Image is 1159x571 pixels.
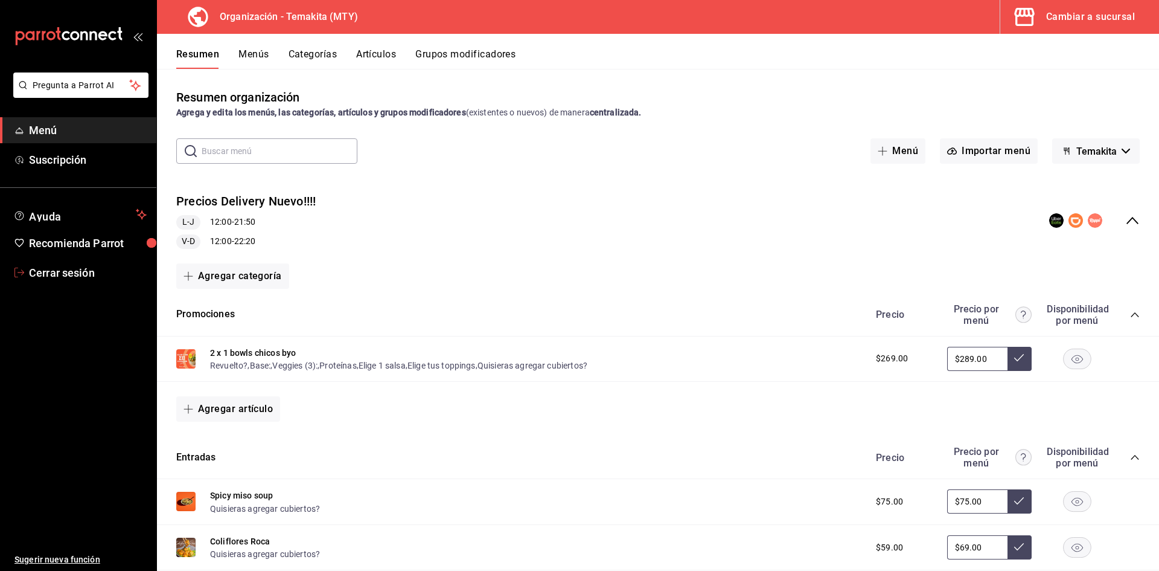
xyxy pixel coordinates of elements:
[1047,446,1107,469] div: Disponibilidad por menú
[177,235,200,248] span: V-D
[133,31,142,41] button: open_drawer_menu
[1130,453,1140,462] button: collapse-category-row
[1046,8,1135,25] div: Cambiar a sucursal
[947,303,1032,326] div: Precio por menú
[238,48,269,69] button: Menús
[1130,310,1140,320] button: collapse-category-row
[590,108,642,117] strong: centralizada.
[210,347,296,359] button: 2 x 1 bowls chicos byo
[176,88,300,106] div: Resumen organización
[176,108,466,117] strong: Agrega y edita los menús, las categorías, artículos y grupos modificadores
[176,234,316,249] div: 12:00 - 22:20
[176,215,316,230] div: 12:00 - 21:50
[176,193,316,210] button: Precios Delivery Nuevo!!!!
[202,139,357,163] input: Buscar menú
[864,309,941,320] div: Precio
[176,349,196,369] img: Preview
[176,396,280,422] button: Agregar artículo
[876,541,903,554] span: $59.00
[29,235,147,251] span: Recomienda Parrot
[29,122,147,138] span: Menú
[176,263,289,289] button: Agregar categoría
[1052,138,1140,164] button: Temakita
[176,48,219,69] button: Resumen
[29,207,131,222] span: Ayuda
[157,183,1159,259] div: collapse-menu-row
[210,503,320,515] button: Quisieras agregar cubiertos?
[1076,146,1117,157] span: Temakita
[210,360,247,372] button: Revuelto?
[272,360,318,372] button: Veggies (3):
[289,48,337,69] button: Categorías
[176,308,235,321] button: Promociones
[176,538,196,557] img: Preview
[1047,303,1107,326] div: Disponibilidad por menú
[210,535,270,547] button: Coliflores Roca
[947,535,1007,560] input: Sin ajuste
[29,152,147,168] span: Suscripción
[210,489,273,502] button: Spicy miso soup
[210,10,358,24] h3: Organización - Temakita (MTY)
[29,265,147,281] span: Cerrar sesión
[176,106,1140,119] div: (existentes o nuevos) de manera
[177,216,199,228] span: L-J
[870,138,925,164] button: Menú
[210,359,587,372] div: , , , , , ,
[250,360,271,372] button: Base:
[359,360,406,372] button: Elige 1 salsa
[415,48,516,69] button: Grupos modificadores
[14,553,147,566] span: Sugerir nueva función
[13,73,148,98] button: Pregunta a Parrot AI
[407,360,476,372] button: Elige tus toppings
[947,446,1032,469] div: Precio por menú
[477,360,587,372] button: Quisieras agregar cubiertos?
[864,452,941,463] div: Precio
[176,451,216,465] button: Entradas
[940,138,1038,164] button: Importar menú
[8,88,148,100] a: Pregunta a Parrot AI
[947,489,1007,514] input: Sin ajuste
[356,48,396,69] button: Artículos
[176,492,196,511] img: Preview
[876,495,903,508] span: $75.00
[210,548,320,560] button: Quisieras agregar cubiertos?
[876,352,908,365] span: $269.00
[947,347,1007,371] input: Sin ajuste
[176,48,1159,69] div: navigation tabs
[33,79,130,92] span: Pregunta a Parrot AI
[319,360,356,372] button: Proteínas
